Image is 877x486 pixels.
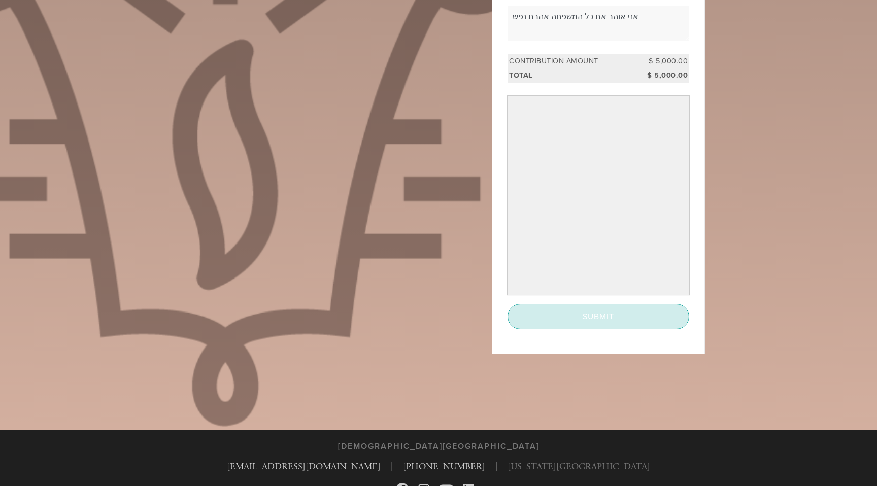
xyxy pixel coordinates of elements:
span: | [391,460,393,473]
td: Contribution Amount [508,54,644,68]
td: Total [508,68,644,83]
span: [US_STATE][GEOGRAPHIC_DATA] [508,460,650,473]
td: $ 5,000.00 [644,68,689,83]
span: | [495,460,497,473]
a: [EMAIL_ADDRESS][DOMAIN_NAME] [227,461,381,472]
td: $ 5,000.00 [644,54,689,68]
input: Submit [508,304,689,329]
a: [PHONE_NUMBER] [403,461,485,472]
h3: [DEMOGRAPHIC_DATA][GEOGRAPHIC_DATA] [338,442,539,452]
iframe: Secure payment input frame [510,98,687,293]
